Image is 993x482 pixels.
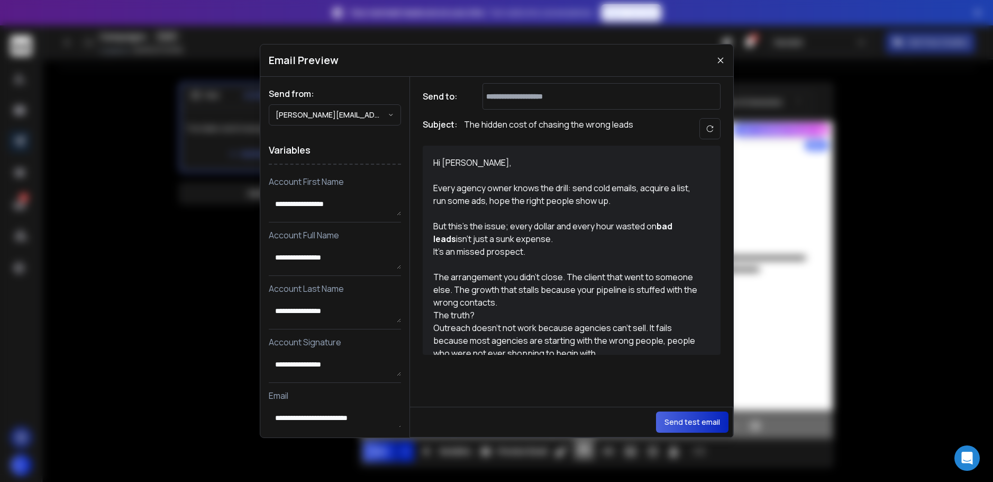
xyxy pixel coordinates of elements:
[954,445,980,471] div: Open Intercom Messenger
[269,175,401,188] p: Account First Name
[276,110,388,120] p: [PERSON_NAME][EMAIL_ADDRESS][DOMAIN_NAME]
[433,182,698,207] div: Every agency owner knows the drill: send cold emails, acquire a list, run some ads, hope the righ...
[464,118,633,139] p: The hidden cost of chasing the wrong leads
[269,136,401,165] h1: Variables
[433,220,674,245] strong: bad leads
[269,87,401,100] h1: Send from:
[433,245,698,258] div: It’s an missed prospect.
[433,271,698,309] div: The arrangement you didn’t close. The client that went to someone else. The growth that stalls be...
[269,282,401,295] p: Account Last Name
[433,220,698,245] div: But this’s the issue; every dollar and every hour wasted on isn’t just a sunk expense.
[433,156,698,169] div: Hi [PERSON_NAME],
[433,309,698,322] div: The truth?
[269,229,401,242] p: Account Full Name
[269,336,401,349] p: Account Signature
[433,322,698,360] div: Outreach doesn’t not work because agencies can’t sell. It fails because most agencies are startin...
[269,389,401,402] p: Email
[423,118,458,139] h1: Subject:
[423,90,465,103] h1: Send to:
[656,412,728,433] button: Send test email
[269,53,339,68] h1: Email Preview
